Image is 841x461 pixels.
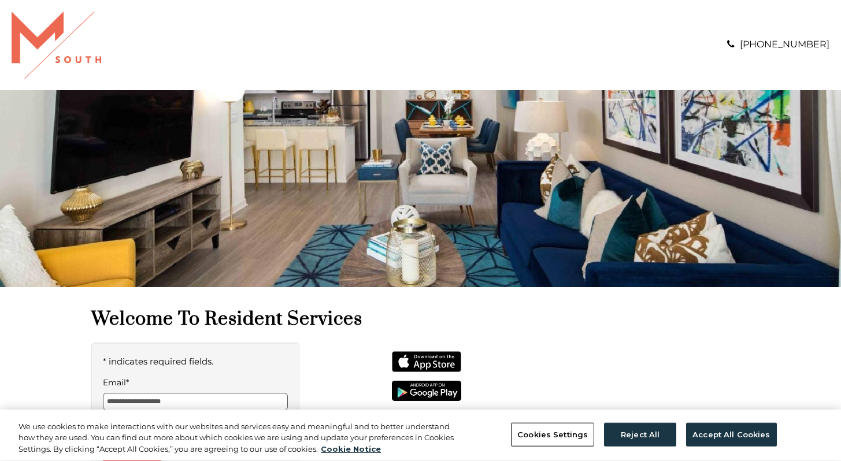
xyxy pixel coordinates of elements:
p: * indicates required fields. [103,354,288,369]
button: Cookies Settings [511,422,594,447]
img: Get it on Google Play [392,381,461,401]
label: Email* [103,375,288,390]
button: Reject All [604,422,676,447]
img: App Store [392,351,461,372]
h1: Welcome to Resident Services [91,307,750,331]
img: A graphic with a red M and the word SOUTH. [12,12,101,79]
button: Accept All Cookies [686,422,776,447]
div: We use cookies to make interactions with our websites and services easy and meaningful and to bet... [18,421,462,455]
a: [PHONE_NUMBER] [740,39,829,50]
a: More information about your privacy [321,444,381,453]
